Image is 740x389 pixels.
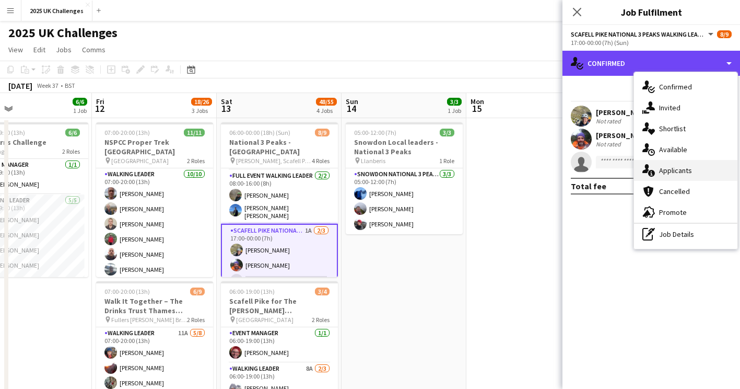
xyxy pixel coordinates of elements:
[571,30,715,38] button: Scafell Pike National 3 Peaks Walking Leader
[562,51,740,76] div: Confirmed
[312,157,330,165] span: 4 Roles
[96,97,104,106] span: Fri
[191,98,212,106] span: 18/26
[96,296,213,315] h3: Walk It Together – The Drinks Trust Thames Footpath Challenge
[187,316,205,324] span: 2 Roles
[82,45,105,54] span: Comms
[236,316,293,324] span: [GEOGRAPHIC_DATA]
[4,43,27,56] a: View
[184,129,205,136] span: 11/11
[315,288,330,295] span: 3/4
[229,288,275,295] span: 06:00-19:00 (13h)
[8,45,23,54] span: View
[361,157,385,165] span: Llanberis
[96,138,213,156] h3: NSPCC Proper Trek [GEOGRAPHIC_DATA]
[236,157,312,165] span: [PERSON_NAME], Scafell Pike and Snowdon
[315,129,330,136] span: 8/9
[221,97,232,106] span: Sat
[62,147,80,155] span: 2 Roles
[190,288,205,295] span: 6/9
[221,138,338,156] h3: National 3 Peaks - [GEOGRAPHIC_DATA]
[571,39,732,47] div: 17:00-00:00 (7h) (Sun)
[346,122,463,234] app-job-card: 05:00-12:00 (7h)3/3Snowdon Local leaders - National 3 Peaks Llanberis1 RoleSnowdon National 3 Pea...
[73,98,87,106] span: 6/6
[21,1,92,21] button: 2025 UK Challenges
[634,160,737,181] div: Applicants
[447,98,462,106] span: 3/3
[634,97,737,118] div: Invited
[221,122,338,277] app-job-card: 06:00-00:00 (18h) (Sun)8/9National 3 Peaks - [GEOGRAPHIC_DATA] [PERSON_NAME], Scafell Pike and Sn...
[65,129,80,136] span: 6/6
[221,296,338,315] h3: Scafell Pike for The [PERSON_NAME] [PERSON_NAME] Trust
[634,202,737,223] div: Promote
[104,129,150,136] span: 07:00-20:00 (13h)
[111,316,187,324] span: Fullers [PERSON_NAME] Brewery, [GEOGRAPHIC_DATA]
[29,43,50,56] a: Edit
[471,97,484,106] span: Mon
[634,139,737,160] div: Available
[448,107,461,115] div: 1 Job
[78,43,110,56] a: Comms
[65,82,75,89] div: BST
[346,138,463,156] h3: Snowdon Local leaders - National 3 Peaks
[634,181,737,202] div: Cancelled
[8,81,32,91] div: [DATE]
[95,102,104,115] span: 12
[219,102,232,115] span: 13
[34,82,61,89] span: Week 37
[717,30,732,38] span: 8/9
[73,107,87,115] div: 1 Job
[634,224,737,245] div: Job Details
[571,181,606,191] div: Total fee
[316,98,337,106] span: 48/55
[346,97,358,106] span: Sun
[634,118,737,139] div: Shortlist
[104,288,150,295] span: 07:00-20:00 (13h)
[439,157,454,165] span: 1 Role
[440,129,454,136] span: 3/3
[346,168,463,234] app-card-role: Snowdon National 3 Peaks Walking Leader3/305:00-12:00 (7h)[PERSON_NAME][PERSON_NAME][PERSON_NAME]
[469,102,484,115] span: 15
[596,108,651,117] div: [PERSON_NAME]
[316,107,336,115] div: 4 Jobs
[192,107,212,115] div: 3 Jobs
[187,157,205,165] span: 2 Roles
[52,43,76,56] a: Jobs
[562,5,740,19] h3: Job Fulfilment
[33,45,45,54] span: Edit
[571,30,707,38] span: Scafell Pike National 3 Peaks Walking Leader
[111,157,169,165] span: [GEOGRAPHIC_DATA]
[596,117,623,125] div: Not rated
[596,131,651,140] div: [PERSON_NAME]
[221,224,338,292] app-card-role: Scafell Pike National 3 Peaks Walking Leader1A2/317:00-00:00 (7h)[PERSON_NAME][PERSON_NAME]
[96,168,213,340] app-card-role: Walking Leader10/1007:00-20:00 (13h)[PERSON_NAME][PERSON_NAME][PERSON_NAME][PERSON_NAME][PERSON_N...
[229,129,290,136] span: 06:00-00:00 (18h) (Sun)
[8,25,118,41] h1: 2025 UK Challenges
[221,327,338,363] app-card-role: Event Manager1/106:00-19:00 (13h)[PERSON_NAME]
[634,76,737,97] div: Confirmed
[221,170,338,224] app-card-role: Full Event Walking Leader2/208:00-16:00 (8h)[PERSON_NAME][PERSON_NAME] [PERSON_NAME]
[596,140,623,148] div: Not rated
[354,129,396,136] span: 05:00-12:00 (7h)
[344,102,358,115] span: 14
[96,122,213,277] app-job-card: 07:00-20:00 (13h)11/11NSPCC Proper Trek [GEOGRAPHIC_DATA] [GEOGRAPHIC_DATA]2 RolesWalking Leader1...
[56,45,72,54] span: Jobs
[312,316,330,324] span: 2 Roles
